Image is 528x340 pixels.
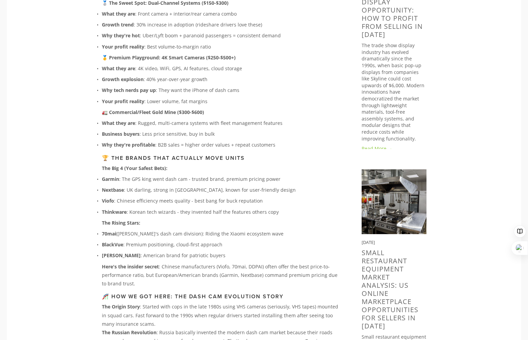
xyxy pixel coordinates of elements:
[102,109,204,115] strong: 🚛 Commercial/Fleet Gold Mine ($300-$600)
[102,197,114,204] strong: Viofo
[102,329,157,336] strong: The Russian Revolution
[102,220,140,226] strong: The Rising Stars:
[102,21,134,28] strong: Growth trend
[102,11,135,17] strong: What they are
[362,248,418,330] a: Small Restaurant Equipment Market Analysis: US Online Marketplace Opportunities for Sellers in [D...
[102,130,340,138] p: : Less price sensitive, buy in bulk
[102,186,340,194] p: : UK darling, strong in [GEOGRAPHIC_DATA], known for user-friendly design
[102,209,127,215] strong: Thinkware
[102,86,340,94] p: : They want the iPhone of dash cams
[102,229,340,238] p: ([PERSON_NAME]'s dash cam division): Riding the Xiaomi ecosystem wave
[102,175,340,183] p: : The GPS king went dash cam - trusted brand, premium pricing power
[102,119,340,127] p: : Rugged, multi-camera systems with fleet management features
[102,176,119,182] strong: Garmin
[102,65,135,72] strong: What they are
[102,293,340,300] h3: 🎢 How We Got Here: The Dash Cam Evolution Story
[102,75,340,83] p: : 40% year-over-year growth
[102,241,123,248] strong: BlackVue
[362,169,426,234] img: Small Restaurant Equipment Market Analysis: US Online Marketplace Opportunities for Sellers in 2025
[102,42,340,51] p: : Best volume-to-margin ratio
[362,42,426,142] p: The trade show display industry has evolved dramatically since the 1990s, when basic pop-up displ...
[102,240,340,249] p: : Premium positioning, cloud-first approach
[102,208,340,216] p: : Korean tech wizards - they invented half the features others copy
[102,131,140,137] strong: Business buyers
[102,31,340,40] p: : Uber/Lyft boom + paranoid passengers = consistent demand
[102,252,141,259] strong: [PERSON_NAME]
[102,302,340,328] p: : Started with cops in the late 1980s using VHS cameras (seriously, VHS tapes) mounted in squad c...
[102,20,340,29] p: : 30% increase in adoption (rideshare drivers love these)
[102,97,340,106] p: : Lower volume, fat margins
[102,262,340,288] p: : Chinese manufacturers (Viofo, 70mai, DDPAI) often offer the best price-to-performance ratio, bu...
[102,251,340,260] p: : American brand for patriotic buyers
[102,32,140,39] strong: Why they're hot
[102,87,156,93] strong: Why tech nerds pay up
[362,239,375,245] time: [DATE]
[102,263,159,270] strong: Here's the insider secret
[102,165,167,171] strong: The Big 4 (Your Safest Bets):
[102,120,135,126] strong: What they are
[102,141,155,148] strong: Why they're profitable
[102,155,340,161] h3: 🏆 The Brands That Actually Move Units
[102,43,144,50] strong: Your profit reality
[102,54,236,61] strong: 🥇 Premium Playground: 4K Smart Cameras ($250-$500+)
[102,140,340,149] p: : B2B sales = higher order values + repeat customers
[102,98,144,105] strong: Your profit reality
[102,64,340,73] p: : 4K video, WiFi, GPS, AI features, cloud storage
[102,230,116,237] strong: 70mai
[102,196,340,205] p: : Chinese efficiency meets quality - best bang for buck reputation
[102,303,140,310] strong: The Origin Story
[362,145,426,152] a: Read More →
[102,187,124,193] strong: Nextbase
[102,76,144,82] strong: Growth explosion
[102,10,340,18] p: : Front camera + interior/rear camera combo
